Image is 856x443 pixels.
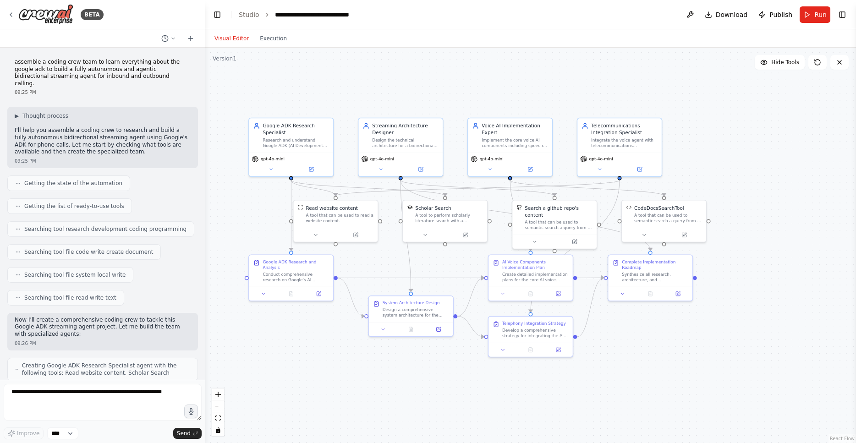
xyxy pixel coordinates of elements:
[488,254,574,301] div: AI Voice Components Implementation PlanCreate detailed implementation plans for the core AI voice...
[248,254,334,301] div: Google ADK Research and AnalysisConduct comprehensive research on Google's AI Development Kit (AD...
[383,307,449,318] div: Design a comprehensive system architecture for the bidirectional streaming voice agent. Define th...
[634,204,684,211] div: CodeDocsSearchTool
[239,11,259,18] a: Studio
[15,112,68,120] button: ▶Thought process
[307,290,330,298] button: Open in side panel
[338,274,364,320] g: Edge from 42a8b69f-0882-476d-8947-06f6b1162010 to 80a9a52c-545e-49d9-8bc8-9c129fed3d48
[666,290,690,298] button: Open in side panel
[577,118,663,177] div: Telecommunications Integration SpecialistIntegrate the voice agent with telecommunications infras...
[502,321,566,326] div: Telephony Integration Strategy
[24,225,187,233] span: Searching tool research development coding programming
[830,436,855,441] a: React Flow attribution
[22,112,68,120] span: Thought process
[608,254,693,301] div: Complete Implementation RoadmapSynthesize all research, architecture, and implementation plans in...
[634,213,702,224] div: A tool that can be used to semantic search a query from a Code Docs content.
[467,118,553,177] div: Voice AI Implementation ExpertImplement the core voice AI components including speech recognition...
[591,137,658,148] div: Integrate the voice agent with telecommunications infrastructure to handle {call_type} phone call...
[415,213,483,224] div: A tool to perform scholarly literature search with a search_query.
[263,122,329,136] div: Google ADK Research Specialist
[402,200,488,242] div: SerplyScholarSearchToolScholar SearchA tool to perform scholarly literature search with a search_...
[488,316,574,357] div: Telephony Integration StrategyDevelop a comprehensive strategy for integrating the AI voice agent...
[665,231,703,239] button: Open in side panel
[836,8,849,21] button: Show right sidebar
[620,165,659,174] button: Open in side panel
[81,9,104,20] div: BETA
[277,290,306,298] button: No output available
[507,180,668,196] g: Edge from a57147c2-26c4-4210-9f71-1e83b112ed25 to 2720e090-ee5b-40dd-887e-b316d1a01eae
[173,428,202,439] button: Send
[24,202,124,210] span: Getting the list of ready-to-use tools
[358,118,444,177] div: Streaming Architecture DesignerDesign the technical architecture for a bidirectional streaming vo...
[525,219,593,230] div: A tool that can be used to semantic search a query from a github repo's content. This is not the ...
[306,213,373,224] div: A tool that can be used to read a website content.
[293,200,379,242] div: ScrapeWebsiteToolRead website contentA tool that can be used to read a website content.
[212,412,224,424] button: fit view
[427,325,450,334] button: Open in side panel
[636,290,665,298] button: No output available
[211,8,224,21] button: Hide left sidebar
[577,274,604,281] g: Edge from 06b00163-97dd-48e1-8cf7-64b017ea919b to 5774b566-c1f7-435c-9a2d-2e0cac1c41ea
[15,158,191,164] div: 09:25 PM
[177,430,191,437] span: Send
[502,259,569,270] div: AI Voice Components Implementation Plan
[401,165,440,174] button: Open in side panel
[589,156,613,162] span: gpt-4o-mini
[306,204,357,211] div: Read website content
[263,137,329,148] div: Research and understand Google ADK (AI Development Kit) capabilities, APIs, documentation, and be...
[254,33,292,44] button: Execution
[212,388,224,400] button: zoom in
[800,6,830,23] button: Run
[755,6,796,23] button: Publish
[212,424,224,436] button: toggle interactivity
[288,180,295,251] g: Edge from 68862214-547f-4a9c-a63f-fb632e09629d to 42a8b69f-0882-476d-8947-06f6b1162010
[24,248,153,256] span: Searching tool file code write create document
[22,362,190,377] span: Creating Google ADK Research Specialist agent with the following tools: Read website content, Sch...
[15,112,19,120] span: ▶
[261,156,285,162] span: gpt-4o-mini
[457,274,484,320] g: Edge from 80a9a52c-545e-49d9-8bc8-9c129fed3d48 to 06b00163-97dd-48e1-8cf7-64b017ea919b
[15,317,191,338] p: Now I'll create a comprehensive coding crew to tackle this Google ADK streaming agent project. Le...
[755,55,805,70] button: Hide Tools
[24,180,122,187] span: Getting the state of the automation
[525,204,593,218] div: Search a github repo's content
[507,180,534,251] g: Edge from a57147c2-26c4-4210-9f71-1e83b112ed25 to 06b00163-97dd-48e1-8cf7-64b017ea919b
[502,328,569,339] div: Develop a comprehensive strategy for integrating the AI voice agent with telephony infrastructure...
[622,259,688,270] div: Complete Implementation Roadmap
[480,156,504,162] span: gpt-4o-mini
[621,200,707,242] div: CodeDocsSearchToolCodeDocsSearchToolA tool that can be used to semantic search a query from a Cod...
[771,59,799,66] span: Hide Tools
[183,33,198,44] button: Start a new chat
[372,137,439,148] div: Design the technical architecture for a bidirectional streaming voice agent that handles {call_ty...
[516,346,545,354] button: No output available
[482,137,548,148] div: Implement the core voice AI components including speech recognition, natural language processing,...
[292,165,330,174] button: Open in side panel
[332,180,623,196] g: Edge from 008fb597-9920-40f0-8f05-6996e7e5657d to 6b2da01a-9e2d-48bd-b2e2-4e89d55f6386
[516,204,522,210] img: GithubSearchTool
[415,204,451,211] div: Scholar Search
[288,180,339,196] g: Edge from 68862214-547f-4a9c-a63f-fb632e09629d to 6b2da01a-9e2d-48bd-b2e2-4e89d55f6386
[336,231,375,239] button: Open in side panel
[213,55,236,62] div: Version 1
[502,272,569,283] div: Create detailed implementation plans for the core AI voice components including speech-to-text st...
[239,10,349,19] nav: breadcrumb
[383,300,440,306] div: System Architecture Design
[457,313,484,340] g: Edge from 80a9a52c-545e-49d9-8bc8-9c129fed3d48 to b7838dab-042a-438e-845a-3e24b6e426f1
[397,180,558,196] g: Edge from 259bfdf4-3efd-4a4b-885b-7c3c211649d8 to 664401e0-eb40-4d76-b218-98f0465994d0
[814,10,827,19] span: Run
[512,200,598,249] div: GithubSearchToolSearch a github repo's contentA tool that can be used to semantic search a query ...
[15,127,191,155] p: I'll help you assemble a coding crew to research and build a fully autonomous bidirectional strea...
[716,10,748,19] span: Download
[158,33,180,44] button: Switch to previous chat
[24,294,116,301] span: Searching tool file read write text
[591,122,658,136] div: Telecommunications Integration Specialist
[17,430,39,437] span: Improve
[547,290,570,298] button: Open in side panel
[516,290,545,298] button: No output available
[212,400,224,412] button: zoom out
[368,295,454,337] div: System Architecture DesignDesign a comprehensive system architecture for the bidirectional stream...
[184,405,198,418] button: Click to speak your automation idea
[18,4,73,25] img: Logo
[482,122,548,136] div: Voice AI Implementation Expert
[288,180,449,196] g: Edge from 68862214-547f-4a9c-a63f-fb632e09629d to 19b20fa7-f568-4fe8-a1e1-e31c7e907776
[263,259,329,270] div: Google ADK Research and Analysis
